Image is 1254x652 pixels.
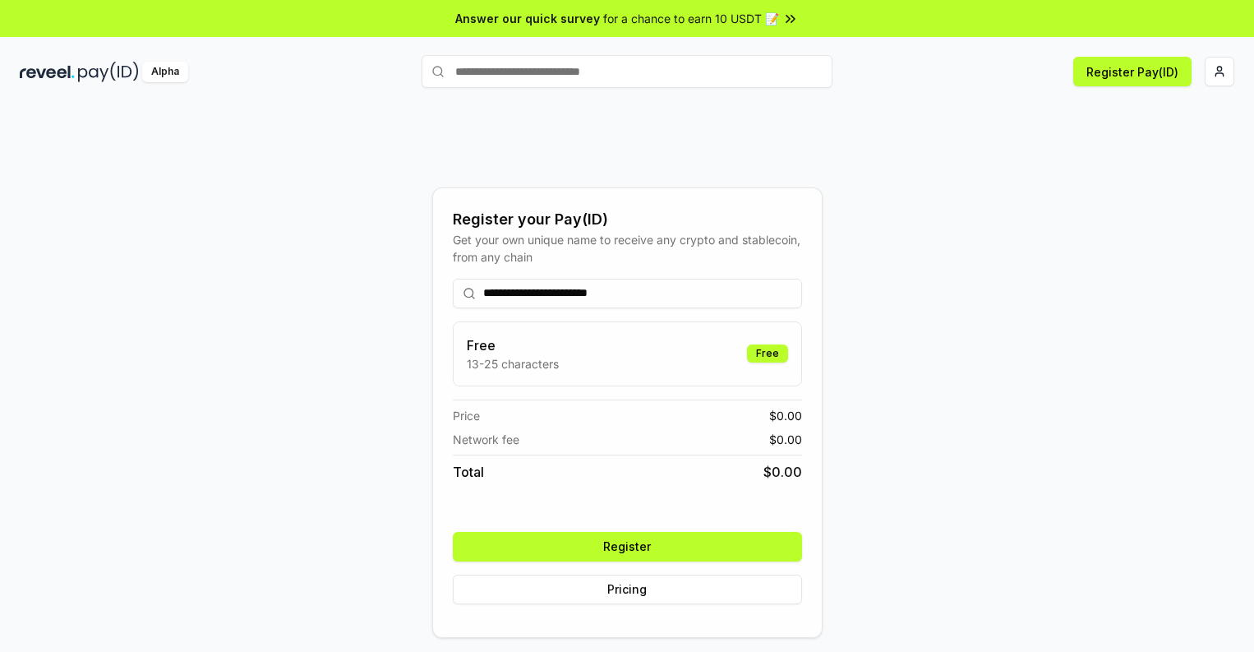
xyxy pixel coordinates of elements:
[769,431,802,448] span: $ 0.00
[467,355,559,372] p: 13-25 characters
[453,407,480,424] span: Price
[603,10,779,27] span: for a chance to earn 10 USDT 📝
[453,231,802,266] div: Get your own unique name to receive any crypto and stablecoin, from any chain
[769,407,802,424] span: $ 0.00
[78,62,139,82] img: pay_id
[453,532,802,562] button: Register
[453,431,519,448] span: Network fee
[1073,57,1192,86] button: Register Pay(ID)
[453,208,802,231] div: Register your Pay(ID)
[142,62,188,82] div: Alpha
[747,344,788,363] div: Free
[467,335,559,355] h3: Free
[453,462,484,482] span: Total
[455,10,600,27] span: Answer our quick survey
[453,575,802,604] button: Pricing
[20,62,75,82] img: reveel_dark
[763,462,802,482] span: $ 0.00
